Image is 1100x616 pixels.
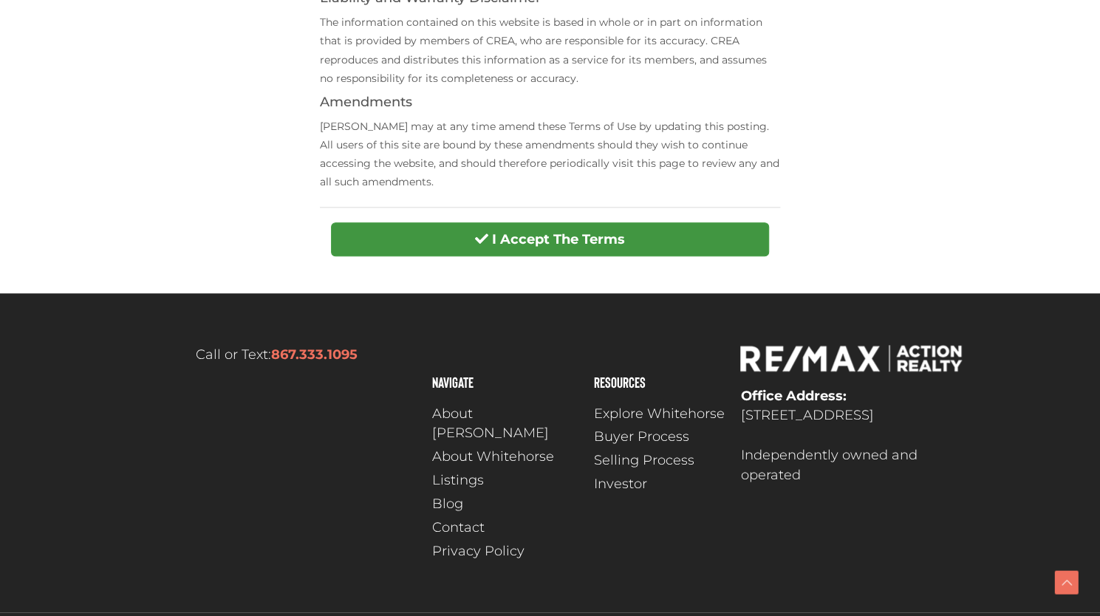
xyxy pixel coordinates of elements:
[431,541,578,561] a: Privacy Policy
[431,541,524,561] span: Privacy Policy
[593,474,646,494] span: Investor
[431,518,484,538] span: Contact
[137,345,417,365] p: Call or Text:
[593,404,724,424] span: Explore Whitehorse
[320,117,780,192] p: [PERSON_NAME] may at any time amend these Terms of Use by updating this posting. All users of thi...
[431,494,578,514] a: Blog
[593,451,725,470] a: Selling Process
[331,222,769,256] button: I Accept The Terms
[431,470,578,490] a: Listings
[320,13,780,88] p: The information contained on this website is based in whole or in part on information that is pro...
[593,427,689,447] span: Buyer Process
[431,494,462,514] span: Blog
[431,518,578,538] a: Contact
[740,388,846,404] strong: Office Address:
[593,427,725,447] a: Buyer Process
[271,346,358,363] a: 867.333.1095
[431,470,483,490] span: Listings
[593,404,725,424] a: Explore Whitehorse
[492,231,625,247] strong: I Accept The Terms
[431,447,578,467] a: About Whitehorse
[593,374,725,389] h4: Resources
[740,386,963,485] p: [STREET_ADDRESS] Independently owned and operated
[431,447,553,467] span: About Whitehorse
[593,474,725,494] a: Investor
[593,451,694,470] span: Selling Process
[320,95,780,110] h4: Amendments
[431,374,578,389] h4: Navigate
[431,404,578,444] a: About [PERSON_NAME]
